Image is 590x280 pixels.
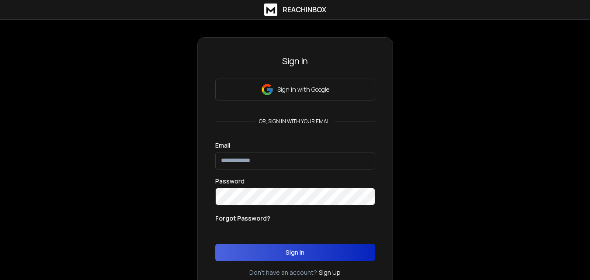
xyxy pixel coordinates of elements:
[255,118,335,125] p: or, sign in with your email
[264,3,277,16] img: logo
[215,214,270,223] p: Forgot Password?
[283,4,326,15] h1: ReachInbox
[264,3,326,16] a: ReachInbox
[319,268,341,277] a: Sign Up
[215,79,375,100] button: Sign in with Google
[277,85,329,94] p: Sign in with Google
[215,178,245,184] label: Password
[215,142,230,149] label: Email
[249,268,317,277] p: Don't have an account?
[215,55,375,67] h3: Sign In
[215,244,375,261] button: Sign In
